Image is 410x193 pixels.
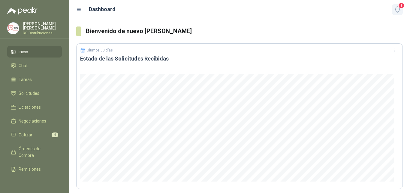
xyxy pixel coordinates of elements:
[19,90,39,97] span: Solicitudes
[7,115,62,127] a: Negociaciones
[19,48,28,55] span: Inicio
[7,163,62,175] a: Remisiones
[19,118,46,124] span: Negociaciones
[89,5,116,14] h1: Dashboard
[23,31,62,35] p: RG Distribuciones
[86,26,403,36] h3: Bienvenido de nuevo [PERSON_NAME]
[7,60,62,71] a: Chat
[7,46,62,58] a: Inicio
[398,3,405,8] span: 1
[23,22,62,30] p: [PERSON_NAME] [PERSON_NAME]
[52,132,58,137] span: 4
[80,55,399,62] h3: Estado de las Solicitudes Recibidas
[19,104,41,111] span: Licitaciones
[7,7,38,14] img: Logo peakr
[392,4,403,15] button: 1
[19,76,32,83] span: Tareas
[19,166,41,173] span: Remisiones
[7,177,62,189] a: Configuración
[7,129,62,141] a: Cotizar4
[19,145,56,159] span: Órdenes de Compra
[7,88,62,99] a: Solicitudes
[7,74,62,85] a: Tareas
[7,101,62,113] a: Licitaciones
[7,143,62,161] a: Órdenes de Compra
[19,132,32,138] span: Cotizar
[19,62,28,69] span: Chat
[87,48,113,52] p: Últimos 30 días
[8,23,19,34] img: Company Logo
